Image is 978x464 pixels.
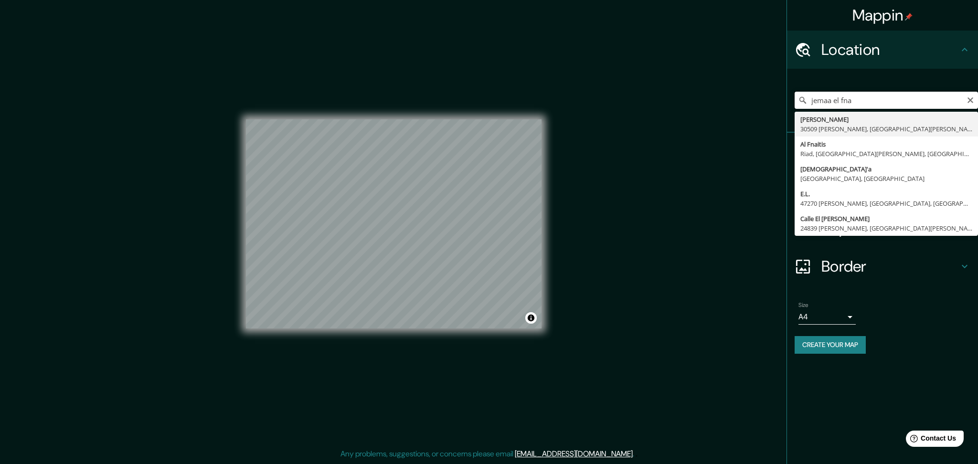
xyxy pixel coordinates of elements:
div: [DEMOGRAPHIC_DATA]'a [800,164,972,174]
div: . [636,448,638,460]
label: Size [798,301,808,309]
button: Toggle attribution [525,312,537,324]
div: . [634,448,636,460]
div: E.L. [800,189,972,199]
h4: Border [821,257,959,276]
div: Calle El [PERSON_NAME] [800,214,972,223]
div: Pins [787,133,978,171]
button: Clear [967,95,974,104]
h4: Layout [821,219,959,238]
div: Style [787,171,978,209]
iframe: Help widget launcher [893,427,967,453]
div: Layout [787,209,978,247]
div: 30509 [PERSON_NAME], [GEOGRAPHIC_DATA][PERSON_NAME], [GEOGRAPHIC_DATA] [800,124,972,134]
div: [GEOGRAPHIC_DATA], [GEOGRAPHIC_DATA] [800,174,972,183]
h4: Mappin [852,6,913,25]
div: [PERSON_NAME] [800,115,972,124]
div: Riad, [GEOGRAPHIC_DATA][PERSON_NAME], [GEOGRAPHIC_DATA] [800,149,972,158]
img: pin-icon.png [905,13,913,21]
div: Al Fnaitis [800,139,972,149]
div: Border [787,247,978,285]
p: Any problems, suggestions, or concerns please email . [340,448,634,460]
h4: Location [821,40,959,59]
button: Create your map [795,336,866,354]
input: Pick your city or area [795,92,978,109]
div: A4 [798,309,856,325]
div: 24839 [PERSON_NAME], [GEOGRAPHIC_DATA][PERSON_NAME], [GEOGRAPHIC_DATA] [800,223,972,233]
a: [EMAIL_ADDRESS][DOMAIN_NAME] [515,449,633,459]
canvas: Map [246,119,542,328]
div: Location [787,31,978,69]
div: 47270 [PERSON_NAME], [GEOGRAPHIC_DATA], [GEOGRAPHIC_DATA] [800,199,972,208]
